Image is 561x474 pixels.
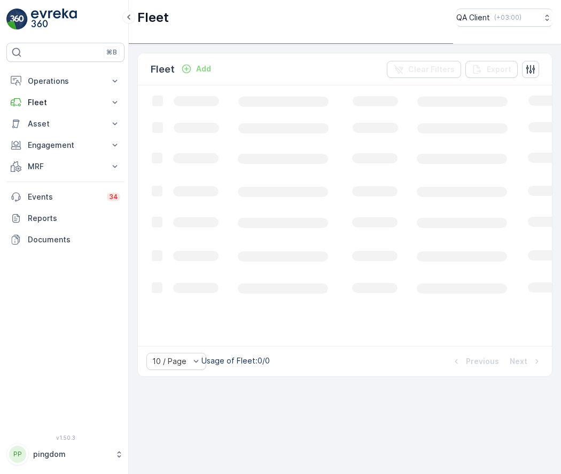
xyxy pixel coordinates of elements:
[494,13,521,22] p: ( +03:00 )
[6,186,124,208] a: Events34
[450,355,500,368] button: Previous
[6,92,124,113] button: Fleet
[6,156,124,177] button: MRF
[6,443,124,465] button: PPpingdom
[28,213,120,224] p: Reports
[28,234,120,245] p: Documents
[456,9,552,27] button: QA Client(+03:00)
[106,48,117,57] p: ⌘B
[465,61,518,78] button: Export
[6,113,124,135] button: Asset
[28,76,103,86] p: Operations
[510,356,527,367] p: Next
[6,229,124,250] a: Documents
[151,62,175,77] p: Fleet
[466,356,499,367] p: Previous
[196,64,211,74] p: Add
[28,140,103,151] p: Engagement
[137,9,169,26] p: Fleet
[456,12,490,23] p: QA Client
[201,355,270,366] p: Usage of Fleet : 0/0
[31,9,77,30] img: logo_light-DOdMpM7g.png
[6,9,28,30] img: logo
[6,135,124,156] button: Engagement
[6,208,124,229] a: Reports
[6,70,124,92] button: Operations
[28,192,100,202] p: Events
[109,193,118,201] p: 34
[509,355,543,368] button: Next
[6,434,124,441] span: v 1.50.3
[177,62,215,75] button: Add
[28,97,103,108] p: Fleet
[487,64,511,75] p: Export
[408,64,455,75] p: Clear Filters
[33,449,110,460] p: pingdom
[28,118,103,129] p: Asset
[387,61,461,78] button: Clear Filters
[9,446,26,463] div: PP
[28,161,103,172] p: MRF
